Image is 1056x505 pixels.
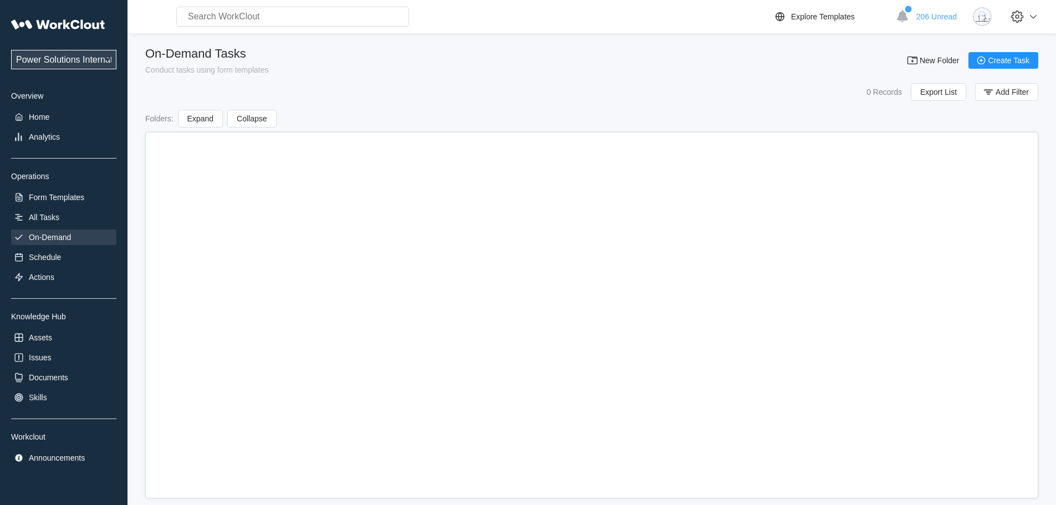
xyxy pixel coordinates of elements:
[11,350,116,365] a: Issues
[791,12,855,21] div: Explore Templates
[187,115,213,123] span: Expand
[866,88,902,96] div: 0 Records
[11,432,116,441] div: Workclout
[178,110,223,127] button: Expand
[920,57,960,64] span: New Folder
[11,129,116,145] a: Analytics
[11,190,116,205] a: Form Templates
[29,453,85,462] div: Announcements
[11,249,116,265] a: Schedule
[29,132,60,141] div: Analytics
[29,233,71,242] div: On-Demand
[29,193,84,202] div: Form Templates
[145,65,269,74] div: Conduct tasks using form templates
[911,83,966,101] button: Export List
[968,52,1038,69] button: Create Task
[176,7,409,27] input: Search WorkClout
[11,109,116,125] a: Home
[29,113,49,121] div: Home
[916,12,957,21] span: 206 Unread
[773,10,890,23] a: Explore Templates
[11,370,116,385] a: Documents
[29,373,68,382] div: Documents
[11,91,116,100] div: Overview
[11,390,116,405] a: Skills
[29,393,47,402] div: Skills
[29,213,59,222] div: All Tasks
[988,57,1029,64] span: Create Task
[29,253,61,262] div: Schedule
[29,273,54,282] div: Actions
[996,88,1029,96] span: Add Filter
[920,88,957,96] span: Export List
[11,172,116,181] div: Operations
[145,114,174,123] div: Folders :
[11,229,116,245] a: On-Demand
[29,353,51,362] div: Issues
[237,115,267,123] span: Collapse
[29,333,52,342] div: Assets
[227,110,276,127] button: Collapse
[11,330,116,345] a: Assets
[975,83,1038,101] button: Add Filter
[973,7,992,26] img: clout-09.png
[11,210,116,225] a: All Tasks
[11,269,116,285] a: Actions
[900,52,968,69] button: New Folder
[145,47,269,61] div: On-Demand Tasks
[11,450,116,466] a: Announcements
[11,312,116,321] div: Knowledge Hub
